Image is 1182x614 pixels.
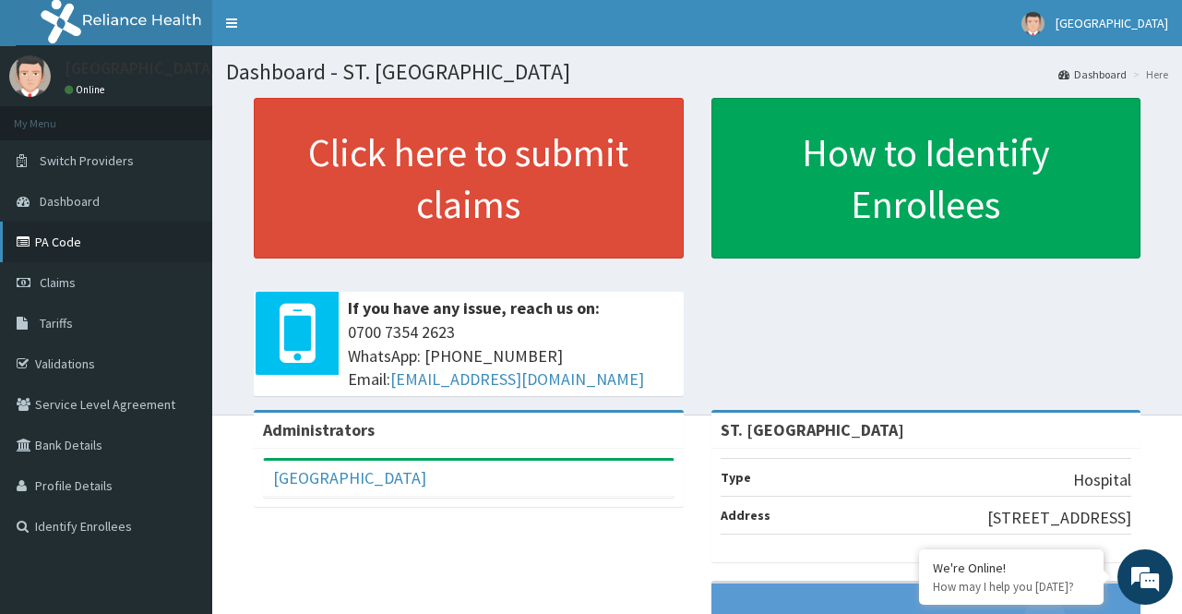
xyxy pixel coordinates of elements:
a: [GEOGRAPHIC_DATA] [273,467,426,488]
b: Type [721,469,751,486]
strong: ST. [GEOGRAPHIC_DATA] [721,419,904,440]
span: Tariffs [40,315,73,331]
span: [GEOGRAPHIC_DATA] [1056,15,1168,31]
a: How to Identify Enrollees [711,98,1141,259]
span: 0700 7354 2623 WhatsApp: [PHONE_NUMBER] Email: [348,320,675,391]
p: [GEOGRAPHIC_DATA] [65,60,217,77]
p: How may I help you today? [933,579,1090,595]
h1: Dashboard - ST. [GEOGRAPHIC_DATA] [226,60,1168,84]
b: Address [721,507,770,524]
a: Online [65,83,109,96]
p: Hospital [1073,468,1131,492]
span: Switch Providers [40,152,134,169]
img: User Image [1021,12,1045,35]
li: Here [1128,66,1168,82]
b: Administrators [263,419,375,440]
a: [EMAIL_ADDRESS][DOMAIN_NAME] [390,368,644,390]
span: Claims [40,274,76,291]
div: We're Online! [933,560,1090,576]
b: If you have any issue, reach us on: [348,297,600,319]
p: [STREET_ADDRESS] [987,506,1131,530]
a: Click here to submit claims [254,98,684,259]
a: Dashboard [1058,66,1127,82]
span: Dashboard [40,193,100,210]
img: User Image [9,55,51,97]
